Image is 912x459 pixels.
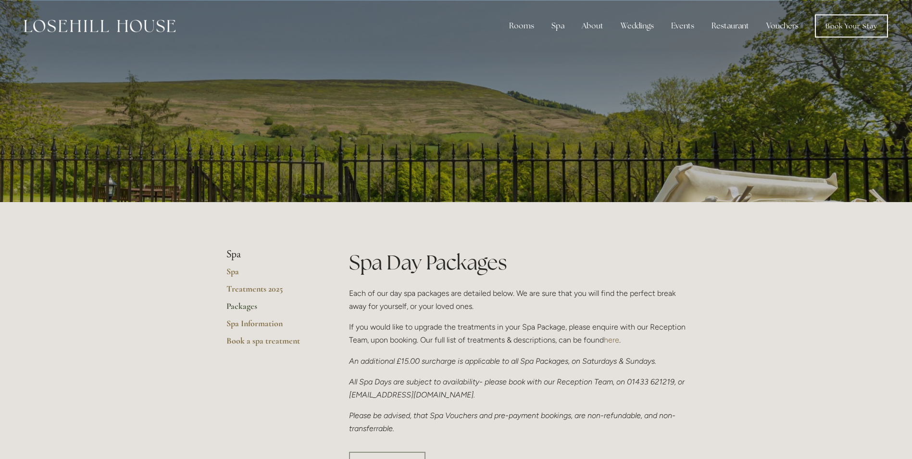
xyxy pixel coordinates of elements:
a: Spa Information [226,318,318,335]
div: Weddings [613,16,662,36]
div: Spa [544,16,572,36]
p: Each of our day spa packages are detailed below. We are sure that you will find the perfect break... [349,287,686,313]
em: All Spa Days are subject to availability- please book with our Reception Team, on 01433 621219, o... [349,377,687,399]
em: An additional £15.00 surcharge is applicable to all Spa Packages, on Saturdays & Sundays. [349,357,656,366]
img: Losehill House [24,20,175,32]
div: About [574,16,611,36]
p: If you would like to upgrade the treatments in your Spa Package, please enquire with our Receptio... [349,320,686,346]
em: Please be advised, that Spa Vouchers and pre-payment bookings, are non-refundable, and non-transf... [349,411,675,433]
div: Events [663,16,702,36]
a: here [604,335,619,344]
a: Spa [226,266,318,283]
h1: Spa Day Packages [349,248,686,277]
a: Book a spa treatment [226,335,318,353]
a: Packages [226,301,318,318]
div: Rooms [501,16,542,36]
li: Spa [226,248,318,261]
div: Restaurant [704,16,757,36]
a: Book Your Stay [815,14,888,38]
a: Treatments 2025 [226,283,318,301]
a: Vouchers [759,16,806,36]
